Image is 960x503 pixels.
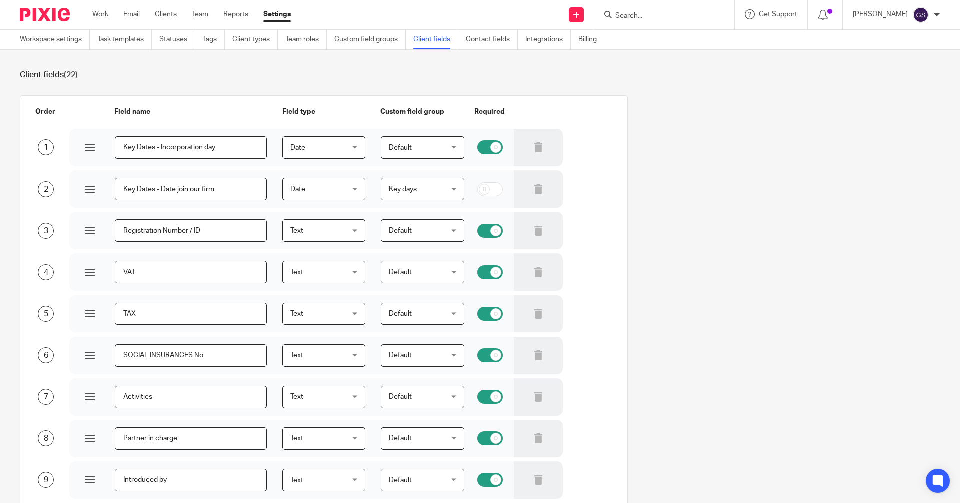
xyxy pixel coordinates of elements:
[334,30,406,49] a: Custom field groups
[115,386,267,408] input: Field group name
[290,269,303,276] span: Text
[115,136,267,159] input: Field group name
[20,70,940,80] h1: Client fields
[474,107,505,117] label: Required
[115,469,267,491] input: Field group name
[389,227,412,234] span: Default
[159,30,195,49] a: Statuses
[290,435,303,442] span: Text
[389,435,412,442] span: Default
[38,347,54,363] div: 6
[389,186,417,193] span: Key days
[115,303,267,325] input: Field group name
[290,186,305,193] span: Date
[913,7,929,23] img: svg%3E
[223,9,248,19] a: Reports
[35,107,55,117] label: Order
[759,11,797,18] span: Get Support
[123,9,140,19] a: Email
[614,12,704,21] input: Search
[389,269,412,276] span: Default
[92,9,108,19] a: Work
[285,30,327,49] a: Team roles
[107,107,150,117] label: Field name
[203,30,225,49] a: Tags
[389,144,412,151] span: Default
[64,71,78,79] span: (22)
[525,30,571,49] a: Integrations
[38,389,54,405] div: 7
[38,181,54,197] div: 2
[290,227,303,234] span: Text
[38,223,54,239] div: 3
[380,107,444,117] label: Custom field group
[389,477,412,484] span: Default
[115,261,267,283] input: Field group name
[389,310,412,317] span: Default
[290,352,303,359] span: Text
[466,30,518,49] a: Contact fields
[115,427,267,450] input: Field group name
[282,107,315,117] label: Field type
[389,393,412,400] span: Default
[20,30,90,49] a: Workspace settings
[578,30,604,49] a: Billing
[97,30,152,49] a: Task templates
[115,219,267,242] input: Field group name
[20,8,70,21] img: Pixie
[38,430,54,446] div: 8
[115,344,267,367] input: Field group name
[413,30,458,49] a: Client fields
[290,310,303,317] span: Text
[290,144,305,151] span: Date
[290,393,303,400] span: Text
[38,139,54,155] div: 1
[290,477,303,484] span: Text
[115,178,267,200] input: Field group name
[155,9,177,19] a: Clients
[232,30,278,49] a: Client types
[853,9,908,19] p: [PERSON_NAME]
[263,9,291,19] a: Settings
[38,306,54,322] div: 5
[389,352,412,359] span: Default
[192,9,208,19] a: Team
[38,264,54,280] div: 4
[38,472,54,488] div: 9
